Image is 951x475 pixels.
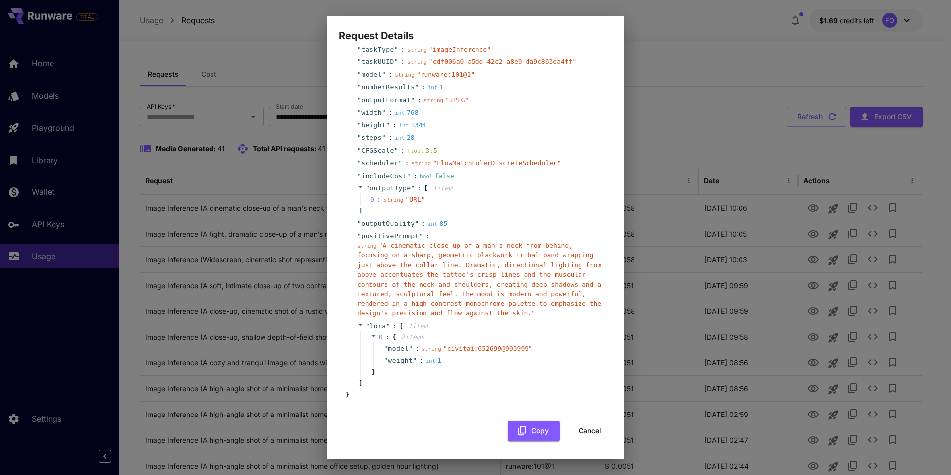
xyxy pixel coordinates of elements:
[384,357,388,364] span: "
[370,322,386,330] span: lora
[361,146,394,156] span: CFGScale
[399,122,409,129] span: int
[361,171,407,181] span: includeCost
[370,195,384,205] span: 0
[429,58,576,65] span: " cdf006a0-a5dd-42c2-a8e9-da9c863ea4ff "
[411,160,431,167] span: string
[361,95,411,105] span: outputFormat
[388,108,392,118] span: :
[361,133,382,143] span: steps
[407,172,411,179] span: "
[388,70,392,80] span: :
[408,322,427,330] span: 1 item
[399,120,426,130] div: 1344
[417,71,475,78] span: " runware:101@1 "
[361,45,394,55] span: taskType
[415,344,419,354] span: :
[357,121,361,129] span: "
[422,346,441,352] span: string
[394,58,398,65] span: "
[393,321,397,331] span: :
[357,134,361,141] span: "
[361,57,394,67] span: taskUUID
[361,70,382,80] span: model
[418,183,422,193] span: :
[392,332,396,342] span: {
[370,184,411,192] span: outputType
[366,184,370,192] span: "
[429,46,491,53] span: " imageInference "
[413,357,417,364] span: "
[377,195,381,205] div: :
[445,96,469,104] span: " JPEG "
[407,146,437,156] div: 3.5
[394,147,398,154] span: "
[425,356,441,366] div: 1
[413,171,417,181] span: :
[420,171,454,181] div: false
[401,333,424,341] span: 2 item s
[508,421,560,441] button: Copy
[395,110,405,116] span: int
[407,148,423,154] span: float
[418,95,422,105] span: :
[361,158,398,168] span: scheduler
[370,367,376,377] span: }
[395,72,415,78] span: string
[411,184,415,192] span: "
[401,57,405,67] span: :
[393,120,397,130] span: :
[422,219,425,229] span: :
[357,71,361,78] span: "
[428,82,444,92] div: 1
[382,71,386,78] span: "
[357,206,363,216] span: ]
[344,390,349,400] span: }
[405,196,424,203] span: " URL "
[357,147,361,154] span: "
[401,45,405,55] span: :
[424,183,428,193] span: [
[415,220,419,227] span: "
[361,219,415,229] span: outputQuality
[388,344,409,354] span: model
[361,231,419,241] span: positivePrompt
[386,121,390,129] span: "
[361,120,386,130] span: height
[379,333,383,341] span: 0
[384,345,388,352] span: "
[428,221,438,227] span: int
[357,220,361,227] span: "
[357,159,361,167] span: "
[382,109,386,116] span: "
[428,84,438,91] span: int
[420,173,433,179] span: bool
[357,232,361,239] span: "
[411,96,415,104] span: "
[394,46,398,53] span: "
[357,242,601,317] span: " A cinematic close-up of a man's neck from behind, focusing on a sharp, geometric blackwork trib...
[405,158,409,168] span: :
[395,108,418,118] div: 768
[443,345,532,352] span: " civitai:652699@993999 "
[428,219,448,229] div: 85
[388,133,392,143] span: :
[407,59,427,65] span: string
[382,134,386,141] span: "
[384,197,404,203] span: string
[420,356,423,366] span: :
[361,82,415,92] span: numberResults
[395,135,405,141] span: int
[388,356,413,366] span: weight
[398,159,402,167] span: "
[425,231,429,241] span: :
[433,184,452,192] span: 1 item
[401,146,405,156] span: :
[357,109,361,116] span: "
[407,47,427,53] span: string
[568,421,612,441] button: Cancel
[357,46,361,53] span: "
[409,345,413,352] span: "
[366,322,370,330] span: "
[423,97,443,104] span: string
